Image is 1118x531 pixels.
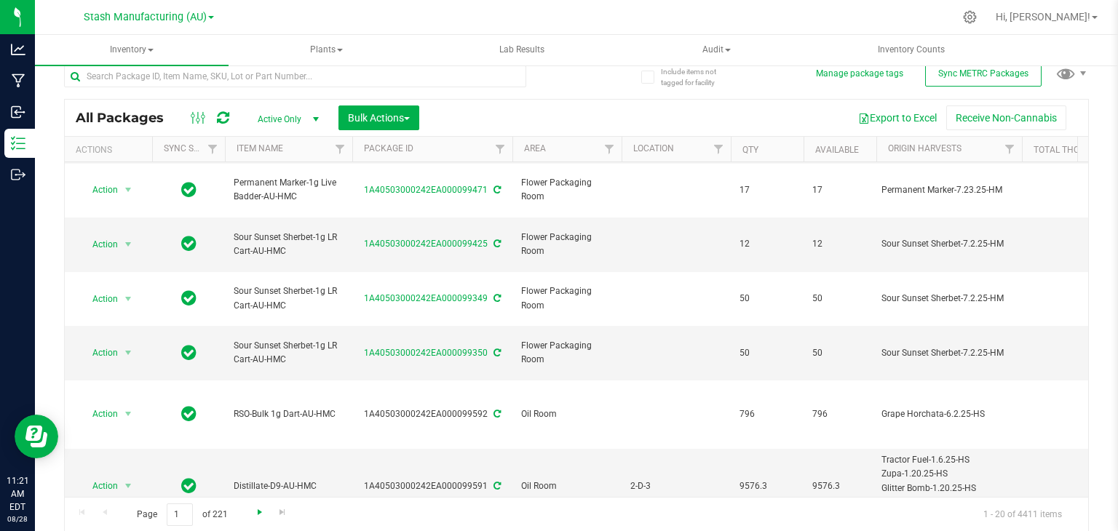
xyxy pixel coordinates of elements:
button: Receive Non-Cannabis [946,105,1066,130]
span: Plants [231,36,423,65]
span: Bulk Actions [348,112,410,124]
span: Sync METRC Packages [938,68,1028,79]
span: Sync from Compliance System [491,239,501,249]
inline-svg: Outbound [11,167,25,182]
div: Sour Sunset Sherbet-7.2.25-HM [881,346,1018,360]
span: Page of 221 [124,503,239,526]
span: Sync from Compliance System [491,409,501,419]
a: Filter [598,137,622,161]
span: Sync from Compliance System [491,348,501,358]
span: 9576.3 [740,479,795,493]
button: Bulk Actions [338,105,419,130]
span: select [119,289,138,309]
span: 796 [740,407,795,421]
div: Zupa-1.20.25-HS [881,467,1018,481]
a: Plants [230,35,424,65]
button: Manage package tags [816,68,903,80]
span: Action [79,289,119,309]
a: Filter [201,137,225,161]
input: Search Package ID, Item Name, SKU, Lot or Part Number... [64,65,526,87]
span: 50 [812,292,868,306]
a: Filter [998,137,1022,161]
span: Flower Packaging Room [521,339,613,367]
a: Total THC% [1034,145,1086,155]
span: 9576.3 [812,479,868,493]
a: Location [633,143,674,153]
span: Sour Sunset Sherbet-1g LR Cart-AU-HMC [234,284,344,312]
span: 12 [740,237,795,251]
input: 1 [167,503,193,526]
span: Action [79,234,119,255]
div: Grape Horchata-6.2.25-HS [881,407,1018,421]
a: 1A40503000242EA000099425 [364,239,488,249]
span: select [119,343,138,363]
span: 17 [812,183,868,197]
inline-svg: Inventory [11,136,25,151]
span: In Sync [181,233,197,254]
span: 2-D-3 [630,479,722,493]
div: Sour Sunset Sherbet-7.2.25-HM [881,292,1018,306]
inline-svg: Inbound [11,105,25,119]
p: 11:21 AM EDT [7,474,28,514]
a: Item Name [237,143,283,153]
a: 1A40503000242EA000099350 [364,348,488,358]
span: Oil Room [521,407,613,421]
span: Sync from Compliance System [491,481,501,491]
a: Origin Harvests [888,143,962,153]
span: In Sync [181,180,197,200]
button: Export to Excel [849,105,946,130]
span: Sync from Compliance System [491,185,501,195]
span: select [119,234,138,255]
span: select [119,404,138,424]
a: Inventory Counts [814,35,1008,65]
p: 08/28 [7,514,28,524]
span: select [119,180,138,200]
span: Sour Sunset Sherbet-1g LR Cart-AU-HMC [234,231,344,258]
a: Lab Results [425,35,619,65]
span: Audit [620,36,812,65]
a: 1A40503000242EA000099471 [364,185,488,195]
div: 1A40503000242EA000099592 [350,407,515,421]
span: Permanent Marker-1g Live Badder-AU-HMC [234,176,344,204]
div: Manage settings [961,10,979,24]
span: Sour Sunset Sherbet-1g LR Cart-AU-HMC [234,339,344,367]
span: 12 [812,237,868,251]
a: Inventory [35,35,229,65]
span: All Packages [76,110,178,126]
iframe: Resource center [15,415,58,458]
button: Sync METRC Packages [925,60,1042,87]
div: Tractor Fuel-1.6.25-HS [881,453,1018,467]
span: Action [79,343,119,363]
span: Inventory Counts [858,44,964,56]
a: Filter [707,137,731,161]
a: Qty [742,145,758,155]
span: select [119,476,138,496]
span: Sync from Compliance System [491,293,501,303]
a: Package ID [364,143,413,153]
a: Sync Status [164,143,220,153]
span: Stash Manufacturing (AU) [84,11,207,23]
inline-svg: Manufacturing [11,73,25,88]
span: In Sync [181,404,197,424]
div: Sour Sunset Sherbet-7.2.25-HM [881,237,1018,251]
a: Filter [488,137,512,161]
a: Go to the next page [249,503,270,523]
a: Audit [619,35,813,65]
span: In Sync [181,476,197,496]
a: 1A40503000242EA000099349 [364,293,488,303]
span: Flower Packaging Room [521,176,613,204]
span: 50 [740,292,795,306]
span: In Sync [181,288,197,308]
a: Available [815,145,859,155]
span: Action [79,476,119,496]
span: Action [79,404,119,424]
a: Area [524,143,546,153]
a: Filter [328,137,352,161]
div: Permanent Marker-7.23.25-HM [881,183,1018,197]
div: Glitter Bomb-1.20.25-HS [881,482,1018,495]
span: Lab Results [480,44,564,56]
span: 1 - 20 of 4411 items [972,503,1074,525]
inline-svg: Analytics [11,42,25,57]
span: Include items not tagged for facility [661,66,734,88]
